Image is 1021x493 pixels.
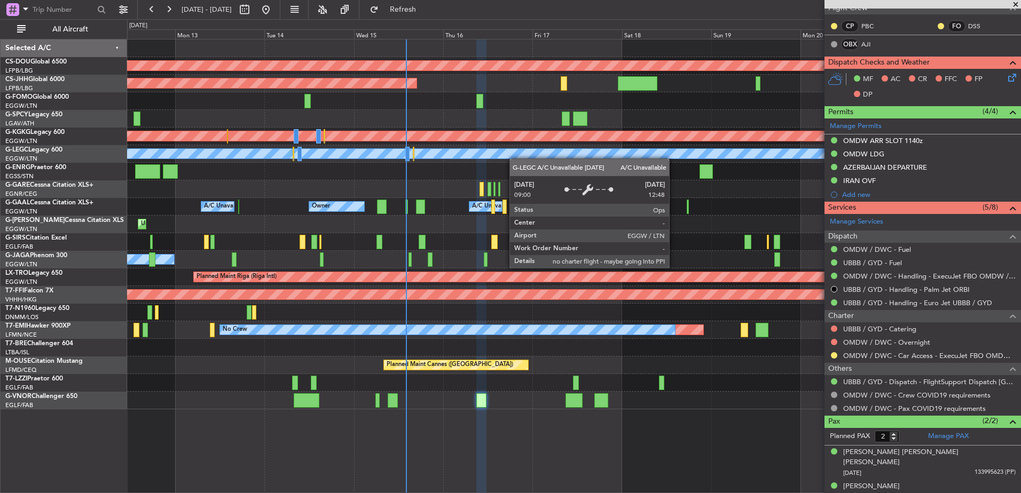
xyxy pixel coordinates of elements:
a: G-SPCYLegacy 650 [5,112,62,118]
div: OMDW ARR SLOT 1140z [843,136,923,145]
div: Unplanned Maint [GEOGRAPHIC_DATA] ([GEOGRAPHIC_DATA]) [141,216,317,232]
a: DSS [968,21,992,31]
span: G-[PERSON_NAME] [5,217,65,224]
a: DNMM/LOS [5,313,38,321]
a: Manage Permits [830,121,882,132]
a: UBBB / GYD - Fuel [843,258,902,267]
a: G-ENRGPraetor 600 [5,164,66,171]
span: Refresh [381,6,426,13]
div: [PERSON_NAME] [843,481,900,492]
div: IRAN OVF [843,176,876,185]
span: CS-DOU [5,59,30,65]
a: LFMD/CEQ [5,366,36,374]
button: All Aircraft [12,21,116,38]
a: T7-BREChallenger 604 [5,340,73,347]
span: FP [975,74,983,85]
span: Services [828,202,856,214]
span: G-LEGC [5,147,28,153]
a: LFMN/NCE [5,331,37,339]
div: No Crew [223,322,247,338]
span: LX-TRO [5,270,28,276]
span: T7-EMI [5,323,26,329]
div: Sun 12 [86,29,175,39]
a: G-GAALCessna Citation XLS+ [5,200,93,206]
a: OMDW / DWC - Pax COVID19 requirements [843,404,986,413]
div: [DATE] [129,21,147,30]
span: M-OUSE [5,358,31,364]
a: EGGW/LTN [5,137,37,145]
button: Refresh [365,1,429,18]
a: UBBB / GYD - Handling - Euro Jet UBBB / GYD [843,298,992,307]
div: Sun 19 [711,29,800,39]
div: FO [948,20,965,32]
div: Sat 18 [622,29,711,39]
span: T7-BRE [5,340,27,347]
a: G-KGKGLegacy 600 [5,129,65,136]
a: EGLF/FAB [5,384,33,392]
a: T7-LZZIPraetor 600 [5,376,63,382]
a: LFPB/LBG [5,67,33,75]
span: Charter [828,310,854,322]
a: EGGW/LTN [5,225,37,233]
span: 133995623 (PP) [975,468,1016,477]
a: EGNR/CEG [5,190,37,198]
a: EGGW/LTN [5,278,37,286]
a: EGGW/LTN [5,155,37,163]
div: Add new [842,190,1016,199]
a: AJI [861,39,885,49]
a: UBBB / GYD - Dispatch - FlightSupport Dispatch [GEOGRAPHIC_DATA] [843,377,1016,386]
div: Thu 16 [443,29,532,39]
div: Planned Maint Riga (Riga Intl) [197,269,277,285]
div: Planned Maint Cannes ([GEOGRAPHIC_DATA]) [387,357,513,373]
a: EGGW/LTN [5,102,37,110]
a: G-[PERSON_NAME]Cessna Citation XLS [5,217,124,224]
a: T7-FFIFalcon 7X [5,288,53,294]
a: G-GARECessna Citation XLS+ [5,182,93,188]
a: OMDW / DWC - Fuel [843,245,911,254]
a: EGSS/STN [5,172,34,180]
div: Wed 15 [354,29,443,39]
a: OMDW / DWC - Handling - ExecuJet FBO OMDW / DWC [843,272,1016,281]
a: G-VNORChallenger 650 [5,393,77,400]
a: M-OUSECitation Mustang [5,358,83,364]
div: CP [841,20,859,32]
a: G-SIRSCitation Excel [5,235,67,241]
span: Dispatch Checks and Weather [828,57,930,69]
a: UBBB / GYD - Catering [843,324,916,333]
a: OMDW / DWC - Car Access - ExecuJet FBO OMDW / DWC [843,351,1016,360]
span: Pax [828,416,840,428]
span: AC [891,74,900,85]
div: Tue 14 [264,29,354,39]
div: OMDW LDG [843,149,884,158]
span: G-KGKG [5,129,30,136]
div: Mon 20 [800,29,890,39]
label: Planned PAX [830,431,870,442]
a: G-FOMOGlobal 6000 [5,94,69,100]
span: FFC [945,74,957,85]
a: VHHH/HKG [5,296,37,304]
a: EGGW/LTN [5,208,37,216]
a: LTBA/ISL [5,348,29,356]
span: G-VNOR [5,393,32,400]
span: (5/8) [983,202,998,213]
span: G-SPCY [5,112,28,118]
a: OMDW / DWC - Crew COVID19 requirements [843,391,991,400]
a: EGGW/LTN [5,260,37,268]
a: G-JAGAPhenom 300 [5,252,67,259]
span: G-GARE [5,182,30,188]
div: OBX [841,38,859,50]
span: T7-FFI [5,288,24,294]
a: LX-TROLegacy 650 [5,270,62,276]
div: [PERSON_NAME] [PERSON_NAME] [PERSON_NAME] [843,447,1016,468]
span: Dispatch [828,230,858,243]
span: All Aircraft [28,26,113,33]
span: G-GAAL [5,200,30,206]
a: EGLF/FAB [5,243,33,251]
a: EGLF/FAB [5,401,33,409]
a: CS-DOUGlobal 6500 [5,59,67,65]
span: G-JAGA [5,252,30,259]
a: OMDW / DWC - Overnight [843,338,930,347]
span: Others [828,363,852,375]
a: T7-EMIHawker 900XP [5,323,70,329]
span: CS-JHH [5,76,28,83]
